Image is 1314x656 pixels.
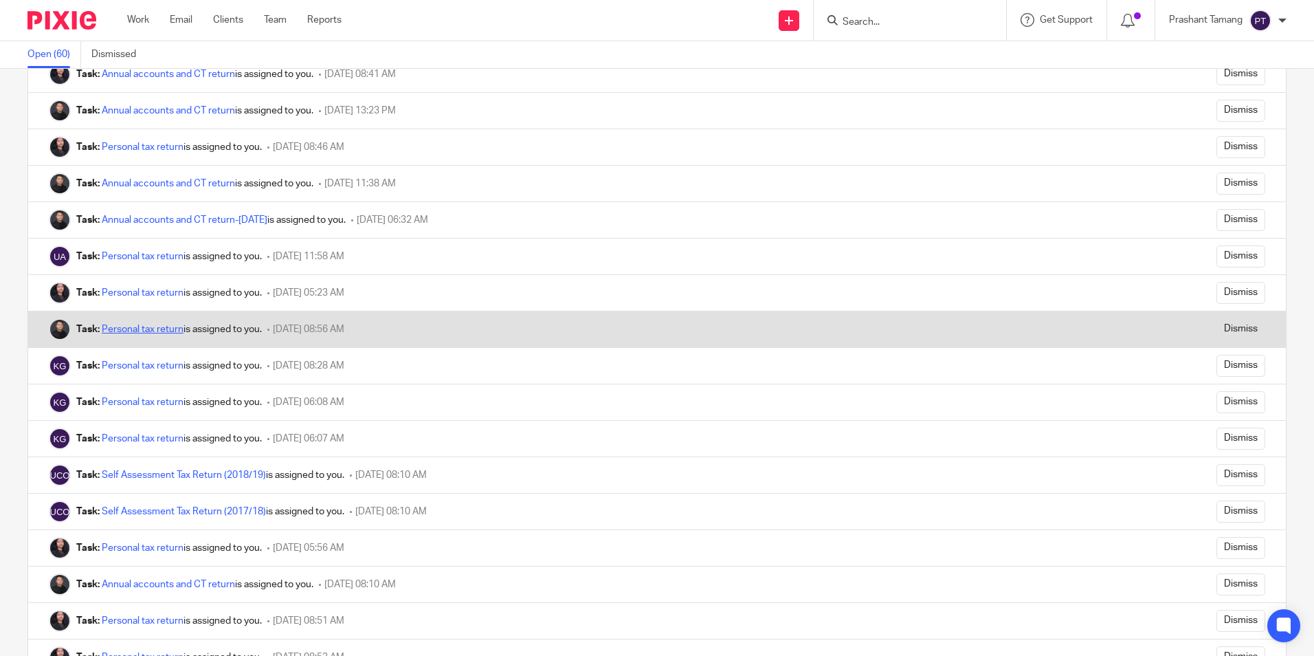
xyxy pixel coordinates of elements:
b: Task: [76,397,100,407]
a: Personal tax return [102,325,183,334]
div: is assigned to you. [76,140,262,154]
div: is assigned to you. [76,250,262,263]
a: Email [170,13,192,27]
input: Dismiss [1216,209,1265,231]
b: Task: [76,252,100,261]
a: Dismissed [91,41,146,68]
div: is assigned to you. [76,213,346,227]
a: Personal tax return [102,616,183,626]
span: [DATE] 08:10 AM [355,470,427,480]
img: UKPA Client Onboarding [49,501,71,523]
span: Get Support [1040,15,1093,25]
b: Task: [76,288,100,298]
b: Task: [76,215,100,225]
a: Clients [213,13,243,27]
div: is assigned to you. [76,286,262,300]
input: Dismiss [1216,318,1265,340]
img: Keshav Gautam [49,428,71,450]
img: Christina Maharjan [49,537,71,559]
b: Task: [76,142,100,152]
div: is assigned to you. [76,67,313,81]
b: Task: [76,69,100,79]
input: Search [841,17,965,29]
b: Task: [76,580,100,589]
a: Self Assessment Tax Return (2017/18) [102,507,266,516]
a: Annual accounts and CT return [102,179,235,188]
div: is assigned to you. [76,395,262,409]
input: Dismiss [1216,136,1265,158]
img: UKPA Client Onboarding [49,464,71,486]
img: Christina Maharjan [49,63,71,85]
div: is assigned to you. [76,432,262,446]
div: is assigned to you. [76,322,262,336]
b: Task: [76,434,100,444]
input: Dismiss [1216,173,1265,195]
div: is assigned to you. [76,505,344,518]
p: Prashant Tamang [1169,13,1243,27]
img: UKPA Accounts [49,245,71,267]
input: Dismiss [1216,428,1265,450]
b: Task: [76,361,100,371]
input: Dismiss [1216,100,1265,122]
span: [DATE] 08:41 AM [324,69,396,79]
a: Annual accounts and CT return [102,69,235,79]
img: Raman Bogati [49,100,71,122]
span: [DATE] 13:23 PM [324,106,396,116]
input: Dismiss [1216,63,1265,85]
img: Pixie [27,11,96,30]
b: Task: [76,543,100,553]
b: Task: [76,507,100,516]
input: Dismiss [1216,245,1265,267]
div: is assigned to you. [76,468,344,482]
span: [DATE] 11:58 AM [273,252,344,261]
span: [DATE] 06:07 AM [273,434,344,444]
a: Work [127,13,149,27]
input: Dismiss [1216,537,1265,559]
a: Personal tax return [102,361,183,371]
div: is assigned to you. [76,359,262,373]
div: is assigned to you. [76,578,313,591]
span: [DATE] 06:32 AM [357,215,428,225]
input: Dismiss [1216,464,1265,486]
span: [DATE] 08:46 AM [273,142,344,152]
a: Open (60) [27,41,81,68]
div: is assigned to you. [76,614,262,628]
img: Raman Bogati [49,209,71,231]
a: Annual accounts and CT return [102,580,235,589]
span: [DATE] 05:56 AM [273,543,344,553]
b: Task: [76,179,100,188]
input: Dismiss [1216,391,1265,413]
img: Christina Maharjan [49,282,71,304]
div: is assigned to you. [76,104,313,118]
b: Task: [76,470,100,480]
a: Annual accounts and CT return [102,106,235,116]
img: Raman Bogati [49,573,71,595]
a: Personal tax return [102,397,183,407]
img: Keshav Gautam [49,391,71,413]
img: Christina Maharjan [49,136,71,158]
input: Dismiss [1216,355,1265,377]
input: Dismiss [1216,501,1265,523]
a: Personal tax return [102,543,183,553]
span: [DATE] 08:10 AM [324,580,396,589]
input: Dismiss [1216,282,1265,304]
div: is assigned to you. [76,177,313,190]
img: Raman Bogati [49,173,71,195]
span: [DATE] 11:38 AM [324,179,396,188]
a: Personal tax return [102,252,183,261]
img: svg%3E [1249,10,1271,32]
a: Personal tax return [102,288,183,298]
span: [DATE] 06:08 AM [273,397,344,407]
a: Personal tax return [102,434,183,444]
input: Dismiss [1216,610,1265,632]
b: Task: [76,616,100,626]
a: Team [264,13,287,27]
b: Task: [76,325,100,334]
a: Self Assessment Tax Return (2018/19) [102,470,266,480]
div: is assigned to you. [76,541,262,555]
img: Christina Maharjan [49,610,71,632]
a: Annual accounts and CT return-[DATE] [102,215,267,225]
a: Personal tax return [102,142,183,152]
b: Task: [76,106,100,116]
img: Keshav Gautam [49,355,71,377]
